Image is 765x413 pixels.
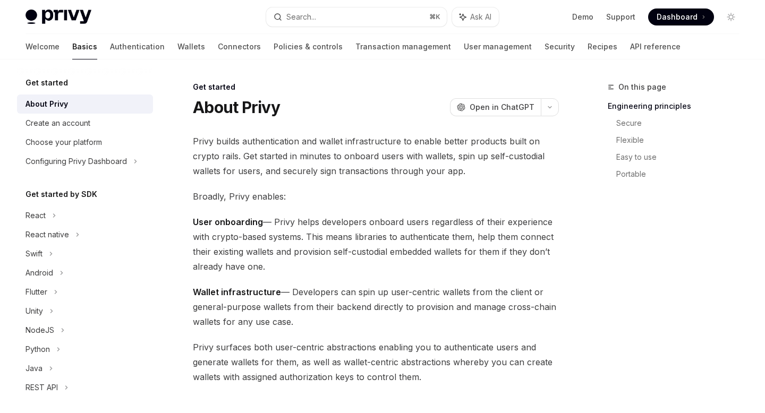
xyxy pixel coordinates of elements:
[25,305,43,317] div: Unity
[450,98,541,116] button: Open in ChatGPT
[616,132,748,149] a: Flexible
[572,12,593,22] a: Demo
[25,34,59,59] a: Welcome
[193,287,281,297] strong: Wallet infrastructure
[588,34,617,59] a: Recipes
[72,34,97,59] a: Basics
[193,217,263,227] strong: User onboarding
[616,115,748,132] a: Secure
[193,82,559,92] div: Get started
[17,94,153,114] a: About Privy
[25,136,102,149] div: Choose your platform
[618,81,666,93] span: On this page
[218,34,261,59] a: Connectors
[25,98,68,110] div: About Privy
[616,149,748,166] a: Easy to use
[25,188,97,201] h5: Get started by SDK
[25,266,53,279] div: Android
[25,362,42,375] div: Java
[470,12,491,22] span: Ask AI
[193,340,559,384] span: Privy surfaces both user-centric abstractions enabling you to authenticate users and generate wal...
[193,214,559,274] span: — Privy helps developers onboard users regardless of their experience with crypto-based systems. ...
[608,98,748,115] a: Engineering principles
[606,12,635,22] a: Support
[648,8,714,25] a: Dashboard
[722,8,739,25] button: Toggle dark mode
[193,285,559,329] span: — Developers can spin up user-centric wallets from the client or general-purpose wallets from the...
[630,34,681,59] a: API reference
[25,286,47,298] div: Flutter
[266,7,446,27] button: Search...⌘K
[274,34,343,59] a: Policies & controls
[452,7,499,27] button: Ask AI
[17,114,153,133] a: Create an account
[25,247,42,260] div: Swift
[177,34,205,59] a: Wallets
[25,209,46,222] div: React
[193,98,280,117] h1: About Privy
[470,102,534,113] span: Open in ChatGPT
[25,155,127,168] div: Configuring Privy Dashboard
[286,11,316,23] div: Search...
[464,34,532,59] a: User management
[193,189,559,204] span: Broadly, Privy enables:
[17,133,153,152] a: Choose your platform
[657,12,698,22] span: Dashboard
[25,343,50,356] div: Python
[25,76,68,89] h5: Get started
[25,228,69,241] div: React native
[616,166,748,183] a: Portable
[25,117,90,130] div: Create an account
[25,10,91,24] img: light logo
[193,134,559,178] span: Privy builds authentication and wallet infrastructure to enable better products built on crypto r...
[110,34,165,59] a: Authentication
[545,34,575,59] a: Security
[355,34,451,59] a: Transaction management
[25,324,54,337] div: NodeJS
[25,381,58,394] div: REST API
[429,13,440,21] span: ⌘ K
